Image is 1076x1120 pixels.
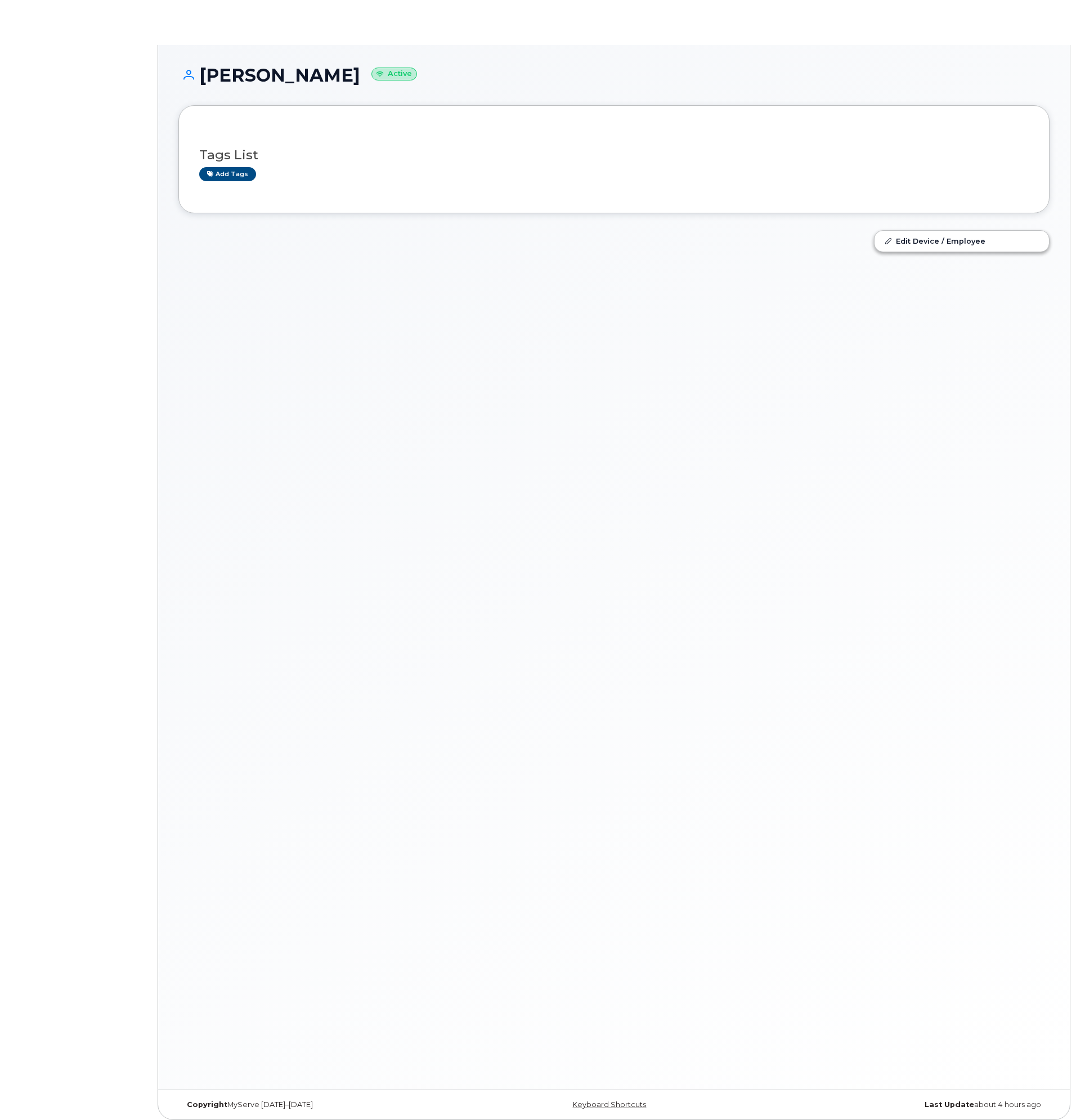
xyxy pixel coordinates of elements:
[187,1100,227,1109] strong: Copyright
[925,1100,974,1109] strong: Last Update
[759,1100,1050,1109] div: about 4 hours ago
[178,65,1050,85] h1: [PERSON_NAME]
[572,1100,646,1109] a: Keyboard Shortcuts
[178,1100,469,1109] div: MyServe [DATE]–[DATE]
[371,68,417,80] small: Active
[199,167,256,181] a: Add tags
[875,231,1049,251] a: Edit Device / Employee
[199,148,1029,162] h3: Tags List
